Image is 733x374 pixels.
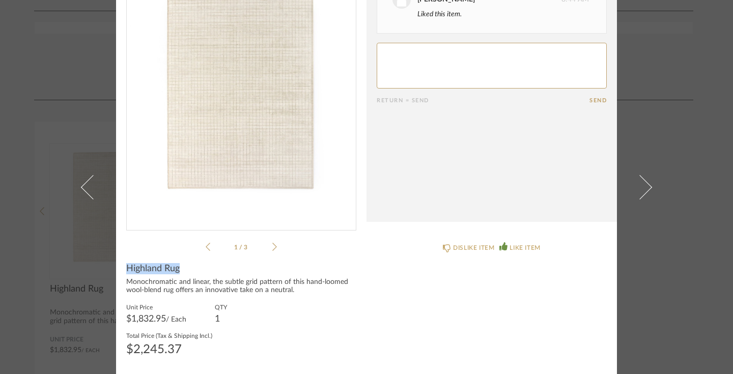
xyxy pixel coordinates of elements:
[510,243,540,253] div: LIKE ITEM
[215,315,227,323] div: 1
[244,244,249,250] span: 3
[589,97,607,104] button: Send
[126,343,212,356] div: $2,245.37
[215,303,227,311] label: QTY
[166,316,186,323] span: / Each
[453,243,494,253] div: DISLIKE ITEM
[377,97,589,104] div: Return = Send
[126,263,180,274] span: Highland Rug
[126,278,356,295] div: Monochromatic and linear, the subtle grid pattern of this hand-loomed wool-blend rug offers an in...
[239,244,244,250] span: /
[417,9,589,20] div: Liked this item.
[126,331,212,339] label: Total Price (Tax & Shipping Incl.)
[234,244,239,250] span: 1
[126,303,186,311] label: Unit Price
[126,314,166,324] span: $1,832.95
